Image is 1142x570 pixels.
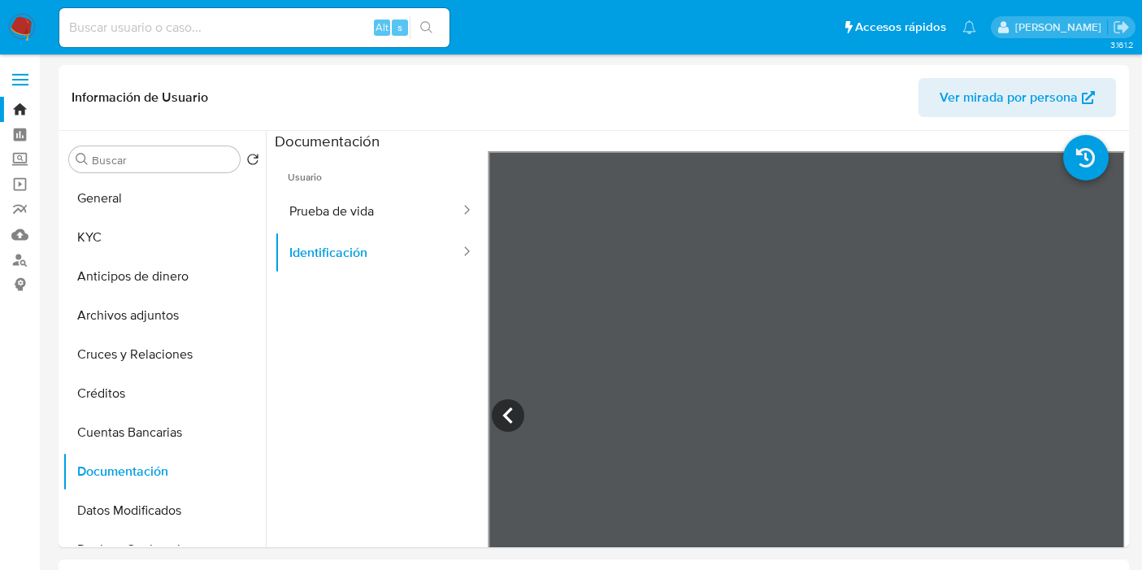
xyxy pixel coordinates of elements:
button: Buscar [76,153,89,166]
button: Anticipos de dinero [63,257,266,296]
span: Accesos rápidos [855,19,946,36]
button: Documentación [63,452,266,491]
button: Ver mirada por persona [918,78,1116,117]
button: search-icon [410,16,443,39]
input: Buscar [92,153,233,168]
p: felipe.cayon@mercadolibre.com [1015,20,1107,35]
span: Alt [376,20,389,35]
a: Notificaciones [962,20,976,34]
button: Volver al orden por defecto [246,153,259,171]
h1: Información de Usuario [72,89,208,106]
span: Ver mirada por persona [940,78,1078,117]
button: Datos Modificados [63,491,266,530]
input: Buscar usuario o caso... [59,17,449,38]
button: Archivos adjuntos [63,296,266,335]
button: Cruces y Relaciones [63,335,266,374]
a: Salir [1113,19,1130,36]
button: Devices Geolocation [63,530,266,569]
span: s [397,20,402,35]
button: Créditos [63,374,266,413]
button: General [63,179,266,218]
button: Cuentas Bancarias [63,413,266,452]
button: KYC [63,218,266,257]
